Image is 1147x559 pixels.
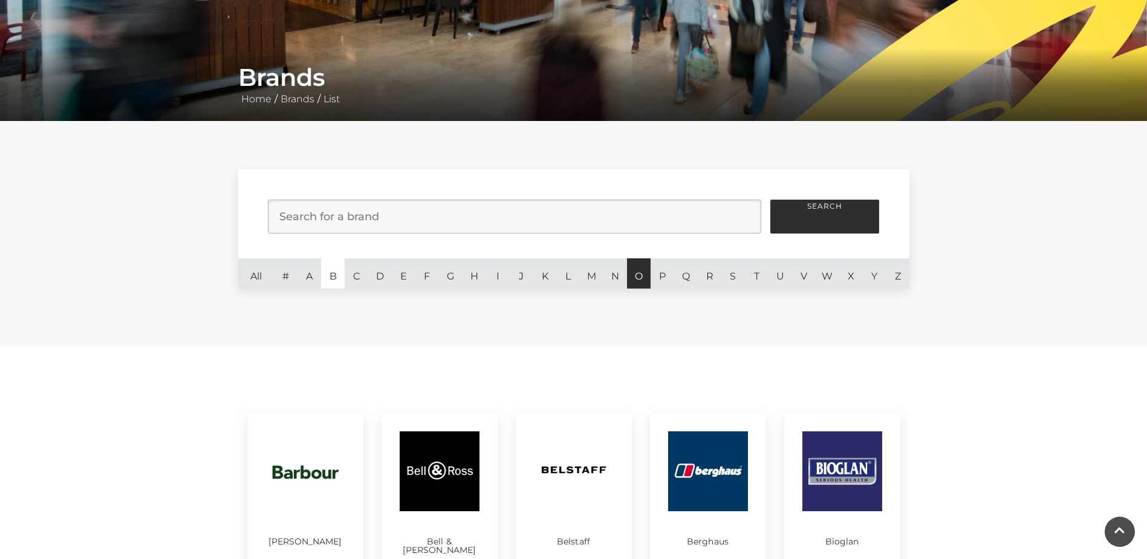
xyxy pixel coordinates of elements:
a: P [651,258,674,289]
a: All [238,258,275,289]
p: Belstaff [534,537,614,546]
p: Bioglan [802,537,882,546]
a: M [580,258,603,289]
input: Search for a brand [268,200,761,234]
a: I [486,258,510,289]
a: H [463,258,486,289]
p: Bell & [PERSON_NAME] [400,537,479,554]
a: G [439,258,463,289]
a: R [698,258,721,289]
a: Y [863,258,886,289]
p: [PERSON_NAME] [265,537,345,546]
a: B [321,258,345,289]
a: Z [886,258,909,289]
a: F [415,258,439,289]
h1: Brands [238,63,909,92]
a: S [721,258,745,289]
a: Home [238,93,275,105]
a: O [627,258,651,289]
a: J [510,258,533,289]
a: W [816,258,839,289]
a: E [392,258,415,289]
button: Search [770,200,879,234]
a: Q [674,258,698,289]
a: T [745,258,768,289]
a: U [768,258,792,289]
a: K [533,258,557,289]
a: C [345,258,368,289]
a: V [792,258,816,289]
a: # [275,258,298,289]
div: / / [229,63,918,106]
a: A [297,258,321,289]
a: X [839,258,863,289]
a: Brands [278,93,317,105]
a: L [557,258,580,289]
a: List [320,93,343,105]
a: N [603,258,627,289]
a: D [368,258,392,289]
p: Berghaus [668,537,748,546]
